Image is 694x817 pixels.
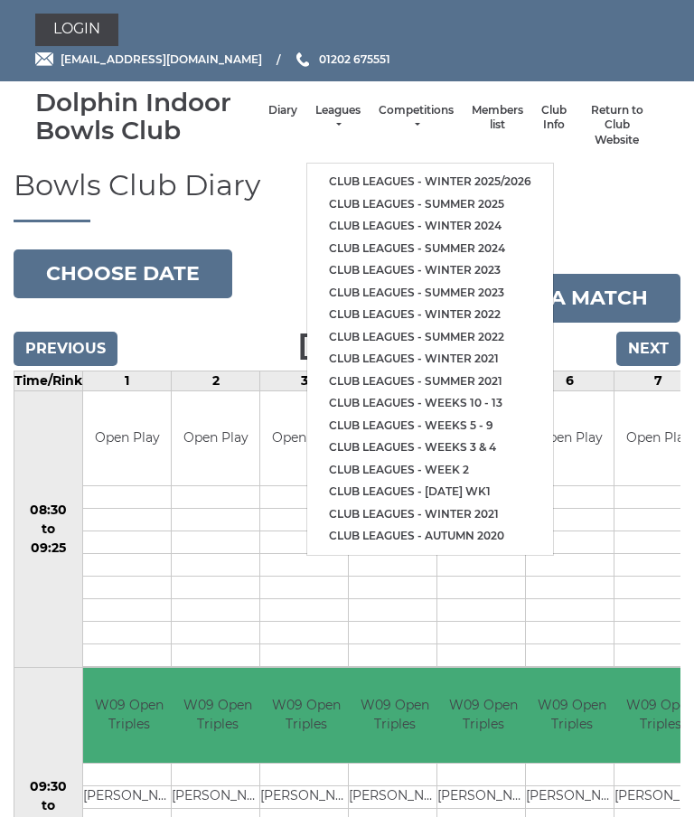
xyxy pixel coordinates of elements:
[14,332,117,366] input: Previous
[437,668,529,763] td: W09 Open Triples
[172,391,259,486] td: Open Play
[83,391,171,486] td: Open Play
[307,392,553,415] a: Club leagues - Weeks 10 - 13
[379,103,454,133] a: Competitions
[260,391,348,486] td: Open Play
[260,371,349,390] td: 3
[14,371,83,390] td: Time/Rink
[307,459,553,482] a: Club leagues - Week 2
[83,668,174,763] td: W09 Open Triples
[307,238,553,260] a: Club leagues - Summer 2024
[349,668,440,763] td: W09 Open Triples
[35,14,118,46] a: Login
[172,371,260,390] td: 2
[307,259,553,282] a: Club leagues - Winter 2023
[260,668,352,763] td: W09 Open Triples
[14,249,232,298] button: Choose date
[319,52,390,66] span: 01202 675551
[307,215,553,238] a: Club leagues - Winter 2024
[307,437,553,459] a: Club leagues - Weeks 3 & 4
[315,103,361,133] a: Leagues
[307,193,553,216] a: Club leagues - Summer 2025
[306,163,554,556] ul: Leagues
[349,785,440,808] td: [PERSON_NAME]
[541,103,567,133] a: Club Info
[307,304,553,326] a: Club leagues - Winter 2022
[307,481,553,503] a: Club leagues - [DATE] wk1
[172,668,263,763] td: W09 Open Triples
[526,391,614,486] td: Open Play
[585,103,650,148] a: Return to Club Website
[526,371,614,390] td: 6
[437,785,529,808] td: [PERSON_NAME]
[14,169,680,221] h1: Bowls Club Diary
[260,785,352,808] td: [PERSON_NAME]
[472,103,523,133] a: Members list
[307,348,553,371] a: Club leagues - Winter 2021
[307,282,553,305] a: Club leagues - Summer 2023
[83,785,174,808] td: [PERSON_NAME]
[35,51,262,68] a: Email [EMAIL_ADDRESS][DOMAIN_NAME]
[307,171,553,193] a: Club leagues - Winter 2025/2026
[83,371,172,390] td: 1
[172,785,263,808] td: [PERSON_NAME]
[294,51,390,68] a: Phone us 01202 675551
[616,332,680,366] input: Next
[307,415,553,437] a: Club leagues - Weeks 5 - 9
[448,274,680,323] a: Book a match
[35,89,259,145] div: Dolphin Indoor Bowls Club
[268,103,297,118] a: Diary
[307,525,553,548] a: Club leagues - Autumn 2020
[307,503,553,526] a: Club leagues - Winter 2021
[526,668,617,763] td: W09 Open Triples
[61,52,262,66] span: [EMAIL_ADDRESS][DOMAIN_NAME]
[307,371,553,393] a: Club leagues - Summer 2021
[526,785,617,808] td: [PERSON_NAME]
[14,390,83,668] td: 08:30 to 09:25
[296,52,309,67] img: Phone us
[35,52,53,66] img: Email
[307,326,553,349] a: Club leagues - Summer 2022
